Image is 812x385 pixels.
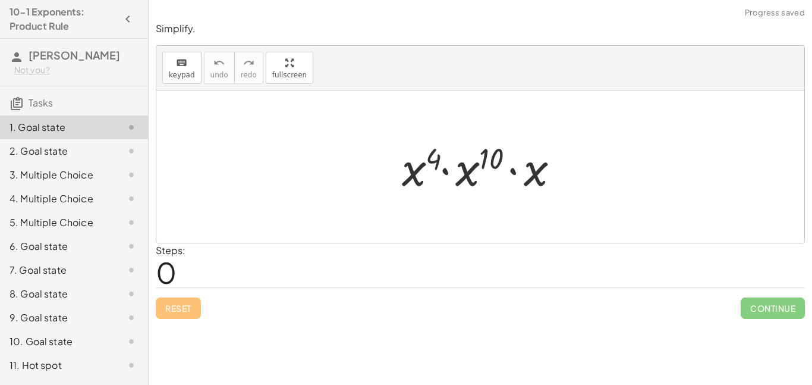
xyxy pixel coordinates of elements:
span: 0 [156,254,177,290]
div: 2. Goal state [10,144,105,158]
button: keyboardkeypad [162,52,202,84]
i: Task not started. [124,215,139,230]
div: 9. Goal state [10,311,105,325]
span: Tasks [29,96,53,109]
div: 1. Goal state [10,120,105,134]
span: [PERSON_NAME] [29,48,120,62]
p: Simplify. [156,22,805,36]
label: Steps: [156,244,185,256]
button: redoredo [234,52,263,84]
i: Task not started. [124,311,139,325]
i: redo [243,56,254,70]
div: 8. Goal state [10,287,105,301]
span: Progress saved [745,7,805,19]
div: 6. Goal state [10,239,105,253]
span: keypad [169,71,195,79]
i: Task not started. [124,168,139,182]
button: fullscreen [266,52,313,84]
i: keyboard [176,56,187,70]
div: 4. Multiple Choice [10,192,105,206]
i: Task not started. [124,120,139,134]
i: Task not started. [124,239,139,253]
button: undoundo [204,52,235,84]
div: 10. Goal state [10,334,105,349]
div: Not you? [14,64,139,76]
span: redo [241,71,257,79]
i: Task not started. [124,263,139,277]
i: Task not started. [124,144,139,158]
div: 5. Multiple Choice [10,215,105,230]
div: 11. Hot spot [10,358,105,373]
div: 7. Goal state [10,263,105,277]
span: undo [210,71,228,79]
i: Task not started. [124,287,139,301]
i: Task not started. [124,358,139,373]
h4: 10-1 Exponents: Product Rule [10,5,117,33]
i: Task not started. [124,334,139,349]
span: fullscreen [272,71,307,79]
i: Task not started. [124,192,139,206]
i: undo [213,56,225,70]
div: 3. Multiple Choice [10,168,105,182]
